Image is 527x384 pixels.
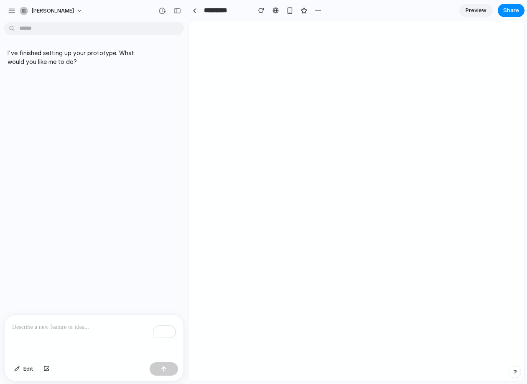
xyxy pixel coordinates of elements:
[16,4,87,18] button: [PERSON_NAME]
[5,315,183,359] div: To enrich screen reader interactions, please activate Accessibility in Grammarly extension settings
[503,6,519,15] span: Share
[188,21,524,381] iframe: To enrich screen reader interactions, please activate Accessibility in Grammarly extension settings
[8,48,147,66] p: I've finished setting up your prototype. What would you like me to do?
[459,4,493,17] a: Preview
[23,365,33,373] span: Edit
[10,362,38,376] button: Edit
[31,7,74,15] span: [PERSON_NAME]
[466,6,486,15] span: Preview
[498,4,524,17] button: Share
